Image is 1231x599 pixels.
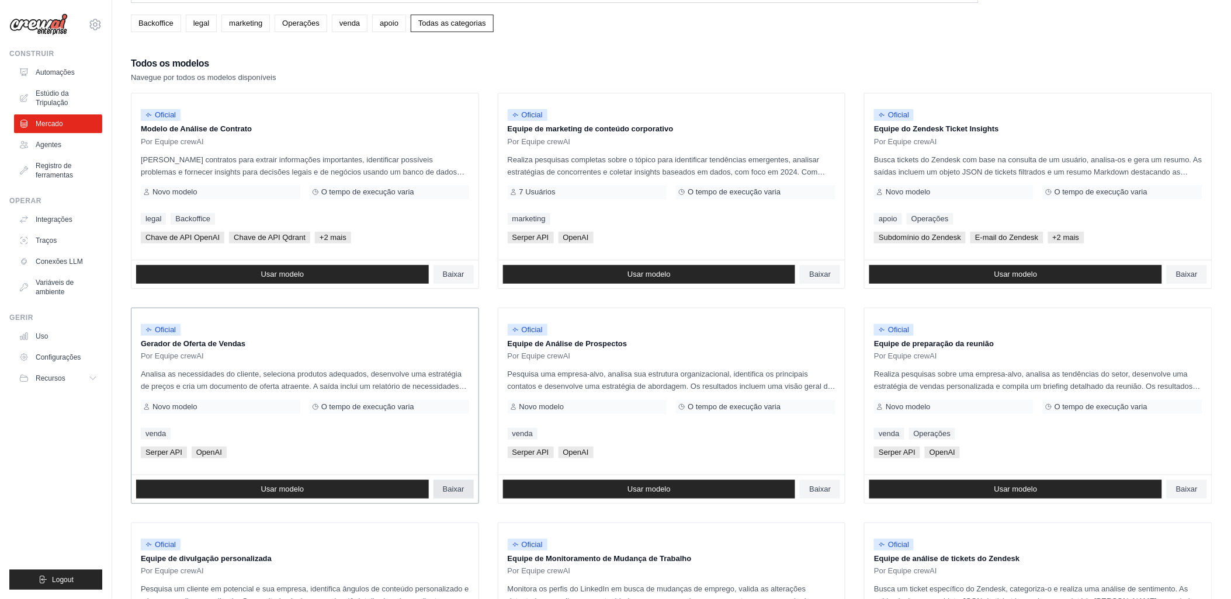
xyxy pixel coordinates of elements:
span: O tempo de execução varia [321,402,414,412]
font: Oficial [522,540,543,549]
a: Estúdio da Tripulação [14,84,102,112]
a: Usar modelo [869,265,1162,284]
span: Usar modelo [627,485,671,494]
button: Recursos [14,369,102,388]
font: Conexões LLM [36,257,83,266]
p: Realiza pesquisas sobre uma empresa-alvo, analisa as tendências do setor, desenvolve uma estratég... [874,368,1202,392]
span: O tempo de execução varia [688,187,781,197]
a: apoio [874,213,902,225]
span: Baixar [1176,485,1198,494]
span: Novo modelo [886,187,931,197]
a: Mercado [14,114,102,133]
div: Operar [9,196,102,206]
span: Por Equipe crewAI [874,137,937,147]
p: Realiza pesquisas completas sobre o tópico para identificar tendências emergentes, analisar estra... [508,154,836,178]
span: Serper API [874,447,920,458]
a: Usar modelo [136,265,429,284]
span: Baixar [809,270,831,279]
span: Logout [52,575,74,584]
span: Usar modelo [994,270,1038,279]
a: Operações [909,428,956,440]
span: Serper API [508,232,554,243]
div: Construir [9,49,102,58]
span: Usar modelo [261,485,304,494]
font: Oficial [155,325,176,335]
span: Chave de API Qdrant [229,232,310,243]
a: Configurações [14,348,102,367]
span: Recursos [36,374,65,383]
a: Backoffice [131,15,181,32]
a: Baixar [1167,265,1207,284]
a: marketing [508,213,550,225]
span: Por Equipe crewAI [874,566,937,576]
a: Registro de ferramentas [14,156,102,184]
p: Equipe de preparação da reunião [874,338,1202,350]
a: legal [141,213,166,225]
span: Por Equipe crewAI [141,566,204,576]
span: Usar modelo [994,485,1038,494]
font: Uso [36,332,48,341]
span: Por Equipe crewAI [508,137,571,147]
span: Baixar [443,270,464,279]
a: marketing [221,15,270,32]
a: Usar modelo [869,480,1162,499]
img: Logotipo [9,13,68,36]
span: Serper API [508,447,554,458]
span: Por Equipe crewAI [874,351,937,361]
a: Baixar [800,265,840,284]
a: apoio [372,15,406,32]
p: Equipe de análise de tickets do Zendesk [874,553,1202,565]
span: Chave de API OpenAI [141,232,224,243]
span: Usar modelo [627,270,671,279]
span: 7 Usuários [519,187,556,197]
span: OpenAI [192,447,227,458]
p: [PERSON_NAME] contratos para extrair informações importantes, identificar possíveis problemas e f... [141,154,469,178]
a: venda [508,428,538,440]
span: Por Equipe crewAI [141,351,204,361]
a: Baixar [1167,480,1207,499]
a: Operações [907,213,953,225]
font: Agentes [36,140,61,149]
a: Todas as categorias [411,15,494,32]
span: Novo modelo [519,402,564,412]
p: Gerador de Oferta de Vendas [141,338,469,350]
a: Baixar [434,265,474,284]
font: Oficial [888,325,909,335]
a: Automações [14,63,102,82]
span: O tempo de execução varia [688,402,781,412]
a: Usar modelo [503,480,796,499]
span: +2 mais [1048,232,1084,243]
font: Oficial [888,110,909,120]
span: OpenAI [925,447,960,458]
font: Integrações [36,215,72,224]
span: Novo modelo [152,402,197,412]
a: venda [874,428,904,440]
span: OpenAI [559,447,594,458]
a: Baixar [434,480,474,499]
p: Equipe de Análise de Prospectos [508,338,836,350]
p: Analisa as necessidades do cliente, seleciona produtos adequados, desenvolve uma estratégia de pr... [141,368,469,392]
p: Navegue por todos os modelos disponíveis [131,72,276,83]
span: Usar modelo [261,270,304,279]
span: O tempo de execução varia [1055,402,1147,412]
a: Operações [275,15,327,32]
a: Integrações [14,210,102,229]
span: Por Equipe crewAI [508,351,571,361]
a: Agentes [14,135,102,154]
span: Por Equipe crewAI [141,137,204,147]
font: Variáveis de ambiente [36,278,98,297]
a: Usar modelo [136,480,429,499]
a: legal [186,15,217,32]
a: Backoffice [171,213,215,225]
p: Equipe de divulgação personalizada [141,553,469,565]
font: Automações [36,68,75,77]
font: Mercado [36,119,63,128]
div: Gerir [9,313,102,322]
span: OpenAI [559,232,594,243]
p: Pesquisa uma empresa-alvo, analisa sua estrutura organizacional, identifica os principais contato... [508,368,836,392]
p: Modelo de Análise de Contrato [141,123,469,135]
span: Baixar [443,485,464,494]
p: Equipe de marketing de conteúdo corporativo [508,123,836,135]
a: Traços [14,231,102,250]
a: Uso [14,327,102,346]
